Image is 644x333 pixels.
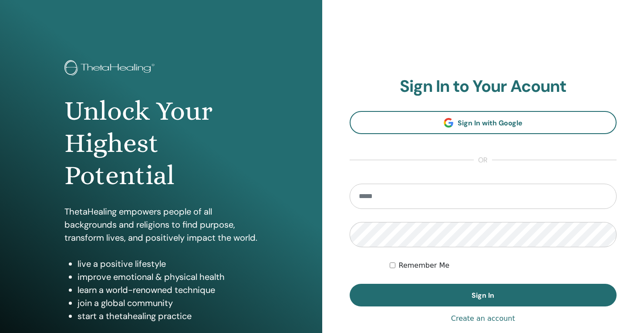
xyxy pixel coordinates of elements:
[78,296,257,309] li: join a global community
[78,283,257,296] li: learn a world-renowned technique
[350,284,617,306] button: Sign In
[390,260,617,271] div: Keep me authenticated indefinitely or until I manually logout
[350,77,617,97] h2: Sign In to Your Acount
[451,313,515,324] a: Create an account
[64,95,257,192] h1: Unlock Your Highest Potential
[78,309,257,323] li: start a thetahealing practice
[472,291,494,300] span: Sign In
[399,260,450,271] label: Remember Me
[78,257,257,270] li: live a positive lifestyle
[458,118,523,128] span: Sign In with Google
[474,155,492,165] span: or
[78,270,257,283] li: improve emotional & physical health
[350,111,617,134] a: Sign In with Google
[64,205,257,244] p: ThetaHealing empowers people of all backgrounds and religions to find purpose, transform lives, a...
